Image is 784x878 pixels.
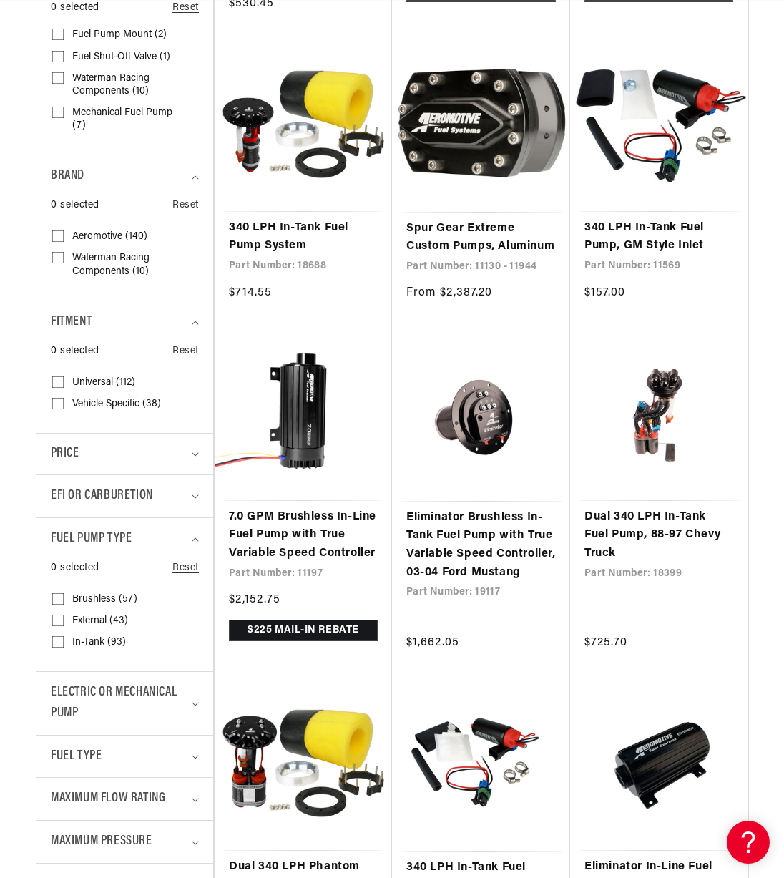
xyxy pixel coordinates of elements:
[72,230,147,243] span: Aeromotive (140)
[584,508,733,563] a: Dual 340 LPH In-Tank Fuel Pump, 88-97 Chevy Truck
[51,312,92,333] span: Fitment
[51,529,132,550] span: Fuel Pump Type
[51,486,153,507] span: EFI or Carburetion
[51,166,84,187] span: Brand
[72,51,170,64] span: Fuel Shut-Off Valve (1)
[72,29,167,42] span: Fuel Pump Mount (2)
[51,672,199,735] summary: Electric or Mechanical Pump (0 selected)
[51,444,79,464] span: Price
[51,778,199,820] summary: Maximum Flow Rating (0 selected)
[72,72,175,98] span: Waterman Racing Components (10)
[229,219,378,255] a: 340 LPH In-Tank Fuel Pump System
[51,518,199,560] summary: Fuel Pump Type (0 selected)
[72,636,126,649] span: In-Tank (93)
[72,593,137,606] span: Brushless (57)
[172,343,199,359] a: Reset
[51,155,199,197] summary: Brand (0 selected)
[51,560,99,576] span: 0 selected
[406,220,556,256] a: Spur Gear Extreme Custom Pumps, Aluminum
[51,301,199,343] summary: Fitment (0 selected)
[51,831,152,852] span: Maximum Pressure
[51,343,99,359] span: 0 selected
[72,252,175,278] span: Waterman Racing Components (10)
[584,219,733,255] a: 340 LPH In-Tank Fuel Pump, GM Style Inlet
[51,821,199,863] summary: Maximum Pressure (0 selected)
[51,789,165,809] span: Maximum Flow Rating
[51,434,199,474] summary: Price
[172,560,199,576] a: Reset
[51,736,199,778] summary: Fuel Type (0 selected)
[72,615,128,628] span: External (43)
[72,107,175,132] span: Mechanical Fuel Pump (7)
[406,509,556,582] a: Eliminator Brushless In-Tank Fuel Pump with True Variable Speed Controller, 03-04 Ford Mustang
[72,376,135,389] span: Universal (112)
[72,398,161,411] span: Vehicle Specific (38)
[51,746,102,767] span: Fuel Type
[51,197,99,213] span: 0 selected
[51,683,187,724] span: Electric or Mechanical Pump
[229,508,378,563] a: 7.0 GPM Brushless In-Line Fuel Pump with True Variable Speed Controller
[172,197,199,213] a: Reset
[51,475,199,517] summary: EFI or Carburetion (0 selected)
